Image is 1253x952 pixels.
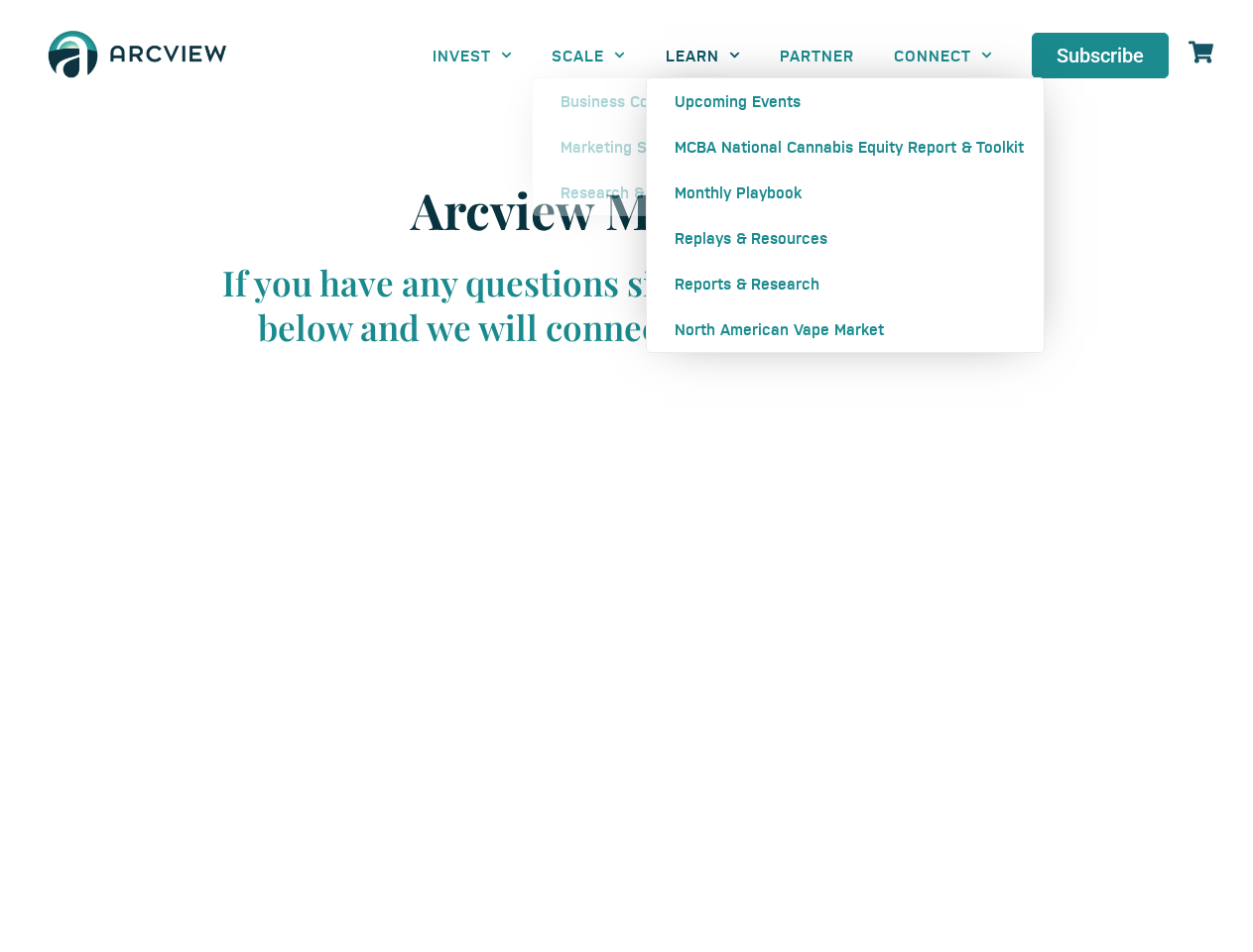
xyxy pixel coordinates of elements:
[1032,33,1169,78] a: Subscribe
[647,78,1044,124] a: Upcoming Events
[533,78,726,124] a: Business Consulting
[1057,46,1144,65] span: Subscribe
[533,170,726,215] a: Research & Insights
[760,33,874,77] a: PARTNER
[647,306,1044,352] a: North American Vape Market
[413,33,532,77] a: INVEST
[646,77,1045,353] ul: LEARN
[532,77,727,216] ul: SCALE
[200,180,1054,240] h2: Arcview Marketing
[647,124,1044,170] a: MCBA National Cannabis Equity Report & Toolkit
[647,170,1044,215] a: Monthly Playbook
[533,124,726,170] a: Marketing Services
[413,33,1012,77] nav: Menu
[200,260,1054,350] div: If you have any questions simply complete the form below and we will connect with you right away.
[647,261,1044,306] a: Reports & Research
[532,33,645,77] a: SCALE
[646,33,760,77] a: LEARN
[40,20,235,91] img: The Arcview Group
[874,33,1012,77] a: CONNECT
[647,215,1044,261] a: Replays & Resources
